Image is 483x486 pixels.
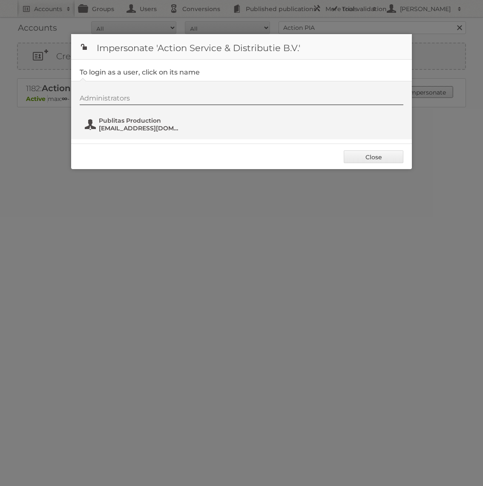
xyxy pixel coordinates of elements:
a: Close [344,150,403,163]
div: Administrators [80,94,403,105]
button: Publitas Production [EMAIL_ADDRESS][DOMAIN_NAME] [84,116,184,133]
span: [EMAIL_ADDRESS][DOMAIN_NAME] [99,124,181,132]
legend: To login as a user, click on its name [80,68,200,76]
h1: Impersonate 'Action Service & Distributie B.V.' [71,34,412,60]
span: Publitas Production [99,117,181,124]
